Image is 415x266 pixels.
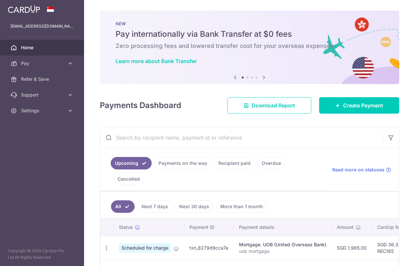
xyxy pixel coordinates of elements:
[332,166,384,173] span: Read more on statuses
[21,44,64,51] span: Home
[184,236,234,260] td: txn_8279d9cca7a
[116,29,383,39] h5: Pay internationally via Bank Transfer at $0 fees
[251,101,295,109] span: Download Report
[154,157,211,169] a: Payments on the way
[111,157,152,169] a: Upcoming
[239,241,326,248] div: Mortgage. UOB (United Overseas Bank)
[137,200,172,213] a: Next 7 days
[116,21,383,26] p: NEW
[332,236,372,260] td: SGD 1,965.00
[100,100,181,111] h4: Payments Dashboard
[113,173,144,185] a: Cancelled
[119,243,171,253] span: Scheduled for charge
[257,157,285,169] a: Overdue
[377,224,402,231] span: CardUp fee
[21,92,64,98] span: Support
[21,76,64,82] span: Refer & Save
[8,5,40,13] img: CardUp
[214,157,255,169] a: Recipient paid
[11,23,74,30] p: [EMAIL_ADDRESS][DOMAIN_NAME]
[100,11,399,84] img: Bank transfer banner
[116,42,383,50] h6: Zero processing fees and lowered transfer cost for your overseas expenses
[216,200,267,213] a: More than 1 month
[184,219,234,236] th: Payment ID
[21,107,64,114] span: Settings
[343,101,383,109] span: Create Payment
[119,224,133,231] span: Status
[372,236,415,260] td: SGD 36.35 REC185
[319,97,399,114] a: Create Payment
[228,97,311,114] a: Download Report
[111,200,135,213] a: All
[100,127,383,148] input: Search by recipient name, payment id or reference
[332,166,391,173] a: Read more on statuses
[234,219,332,236] th: Payment details
[337,224,354,231] span: Amount
[175,200,213,213] a: Next 30 days
[116,58,197,64] a: Learn more about Bank Transfer
[239,248,326,255] p: uob mortgage
[21,60,64,67] span: Pay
